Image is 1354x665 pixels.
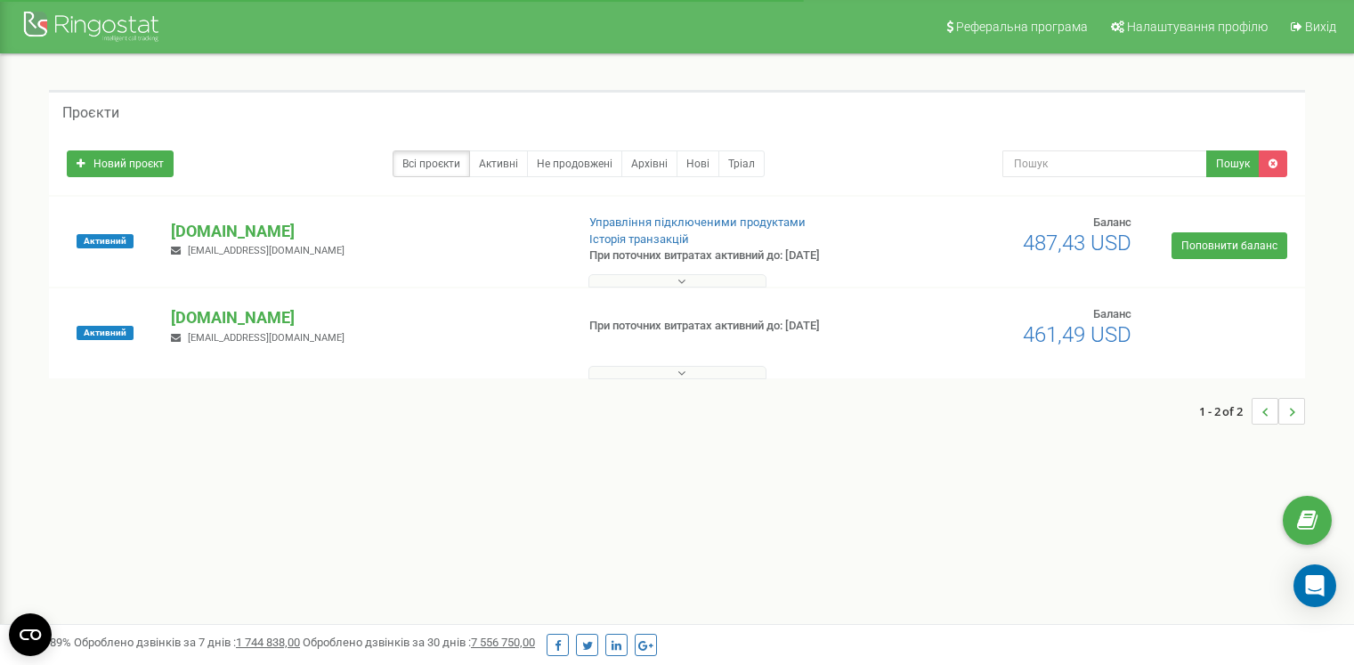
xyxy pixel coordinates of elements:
[1002,150,1207,177] input: Пошук
[171,306,560,329] p: [DOMAIN_NAME]
[621,150,677,177] a: Архівні
[188,245,345,256] span: [EMAIL_ADDRESS][DOMAIN_NAME]
[62,105,119,121] h5: Проєкти
[1206,150,1260,177] button: Пошук
[77,234,134,248] span: Активний
[589,247,874,264] p: При поточних витратах активний до: [DATE]
[1127,20,1268,34] span: Налаштування профілю
[1293,564,1336,607] div: Open Intercom Messenger
[469,150,528,177] a: Активні
[589,232,689,246] a: Історія транзакцій
[188,332,345,344] span: [EMAIL_ADDRESS][DOMAIN_NAME]
[1023,322,1131,347] span: 461,49 USD
[1093,307,1131,320] span: Баланс
[1305,20,1336,34] span: Вихід
[236,636,300,649] u: 1 744 838,00
[718,150,765,177] a: Тріал
[1023,231,1131,255] span: 487,43 USD
[67,150,174,177] a: Новий проєкт
[393,150,470,177] a: Всі проєкти
[589,215,806,229] a: Управління підключеними продуктами
[303,636,535,649] span: Оброблено дзвінків за 30 днів :
[74,636,300,649] span: Оброблено дзвінків за 7 днів :
[1199,380,1305,442] nav: ...
[1093,215,1131,229] span: Баланс
[527,150,622,177] a: Не продовжені
[589,318,874,335] p: При поточних витратах активний до: [DATE]
[77,326,134,340] span: Активний
[9,613,52,656] button: Open CMP widget
[677,150,719,177] a: Нові
[471,636,535,649] u: 7 556 750,00
[956,20,1088,34] span: Реферальна програма
[171,220,560,243] p: [DOMAIN_NAME]
[1199,398,1252,425] span: 1 - 2 of 2
[1172,232,1287,259] a: Поповнити баланс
